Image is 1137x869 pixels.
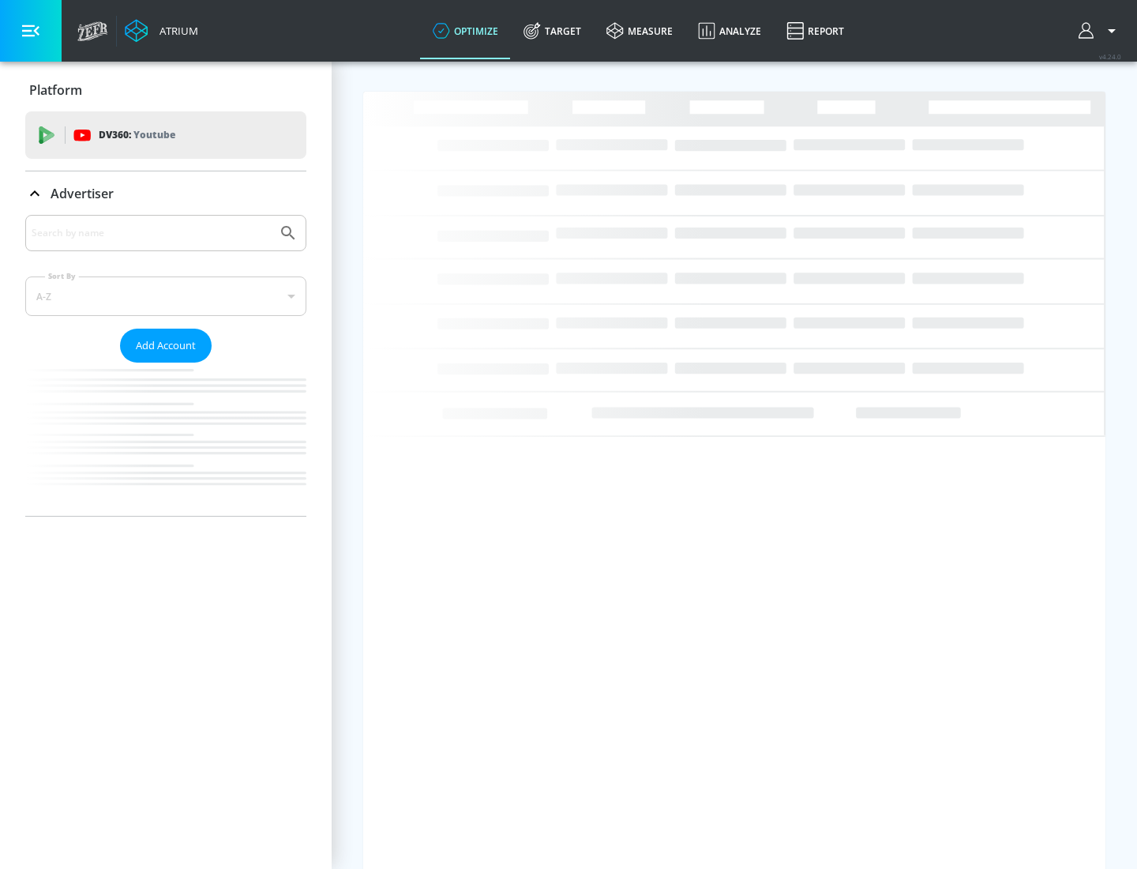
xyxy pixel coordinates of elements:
[45,271,79,281] label: Sort By
[136,337,196,355] span: Add Account
[25,171,306,216] div: Advertiser
[25,215,306,516] div: Advertiser
[511,2,594,59] a: Target
[153,24,198,38] div: Atrium
[25,276,306,316] div: A-Z
[25,111,306,159] div: DV360: Youtube
[29,81,82,99] p: Platform
[32,223,271,243] input: Search by name
[25,363,306,516] nav: list of Advertiser
[685,2,774,59] a: Analyze
[1099,52,1121,61] span: v 4.24.0
[125,19,198,43] a: Atrium
[25,68,306,112] div: Platform
[133,126,175,143] p: Youtube
[420,2,511,59] a: optimize
[774,2,857,59] a: Report
[594,2,685,59] a: measure
[51,185,114,202] p: Advertiser
[99,126,175,144] p: DV360:
[120,329,212,363] button: Add Account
